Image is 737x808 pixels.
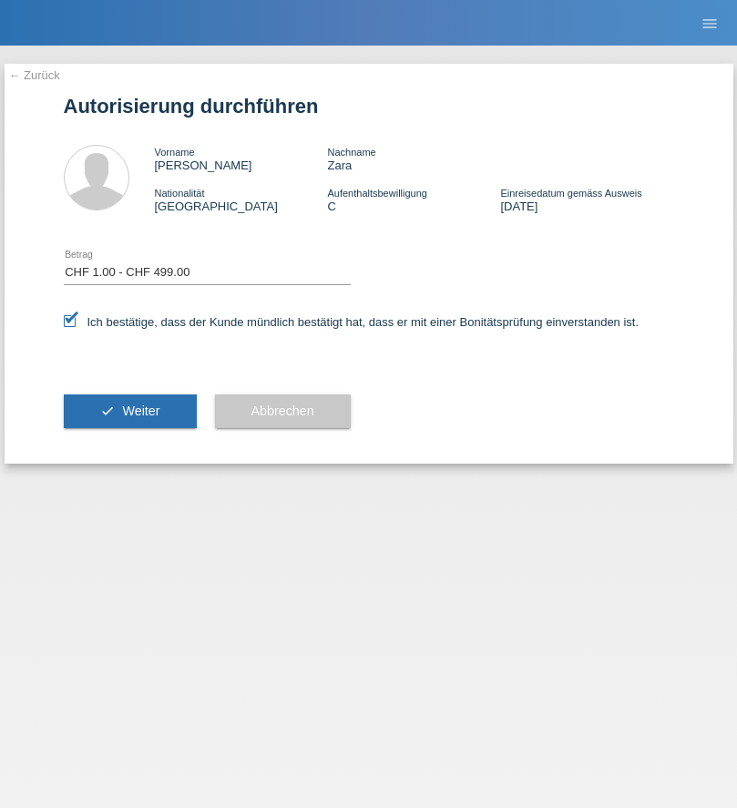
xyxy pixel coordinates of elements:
[100,404,115,418] i: check
[327,147,375,158] span: Nachname
[691,17,728,28] a: menu
[215,394,351,429] button: Abbrechen
[500,188,641,199] span: Einreisedatum gemäss Ausweis
[155,188,205,199] span: Nationalität
[64,95,674,118] h1: Autorisierung durchführen
[155,145,328,172] div: [PERSON_NAME]
[327,186,500,213] div: C
[500,186,673,213] div: [DATE]
[64,315,640,329] label: Ich bestätige, dass der Kunde mündlich bestätigt hat, dass er mit einer Bonitätsprüfung einversta...
[327,145,500,172] div: Zara
[155,147,195,158] span: Vorname
[701,15,719,33] i: menu
[64,394,197,429] button: check Weiter
[327,188,426,199] span: Aufenthaltsbewilligung
[122,404,159,418] span: Weiter
[9,68,60,82] a: ← Zurück
[155,186,328,213] div: [GEOGRAPHIC_DATA]
[251,404,314,418] span: Abbrechen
